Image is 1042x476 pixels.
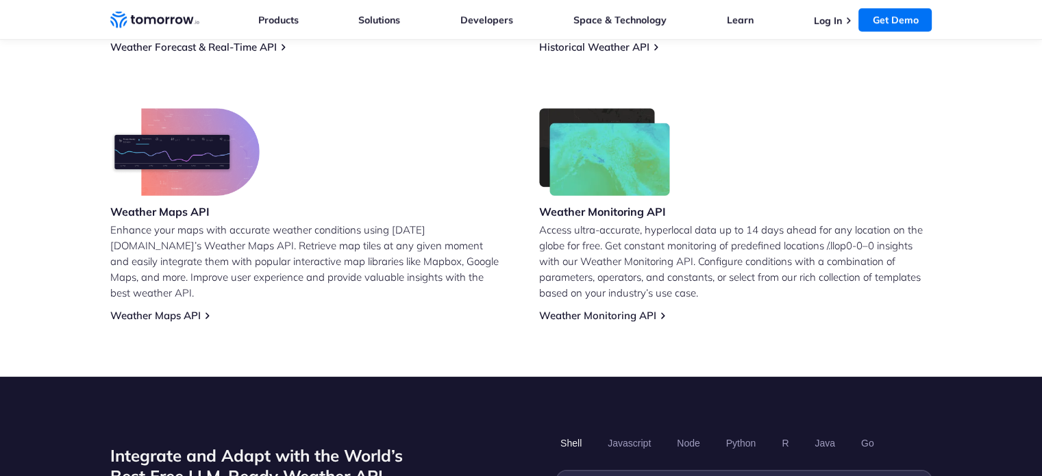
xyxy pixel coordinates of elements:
[813,14,841,27] a: Log In
[258,14,299,26] a: Products
[358,14,400,26] a: Solutions
[110,10,199,30] a: Home link
[110,309,201,322] a: Weather Maps API
[539,204,671,219] h3: Weather Monitoring API
[672,431,704,455] button: Node
[856,431,878,455] button: Go
[810,431,840,455] button: Java
[573,14,667,26] a: Space & Technology
[556,431,586,455] button: Shell
[539,309,656,322] a: Weather Monitoring API
[603,431,656,455] button: Javascript
[539,222,932,301] p: Access ultra-accurate, hyperlocal data up to 14 days ahead for any location on the globe for free...
[858,8,932,32] a: Get Demo
[539,40,649,53] a: Historical Weather API
[777,431,793,455] button: R
[460,14,513,26] a: Developers
[110,40,277,53] a: Weather Forecast & Real-Time API
[721,431,760,455] button: Python
[110,222,504,301] p: Enhance your maps with accurate weather conditions using [DATE][DOMAIN_NAME]’s Weather Maps API. ...
[727,14,754,26] a: Learn
[110,204,260,219] h3: Weather Maps API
